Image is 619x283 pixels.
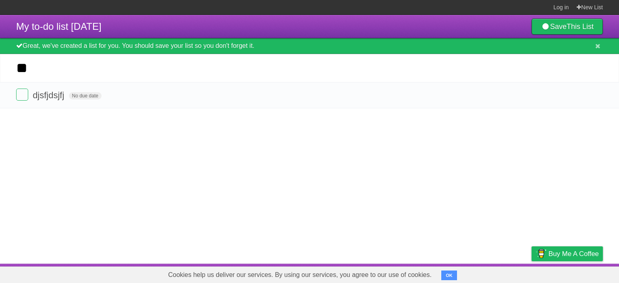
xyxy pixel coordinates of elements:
img: Buy me a coffee [536,247,546,260]
span: djsfjdsjfj [33,90,66,100]
a: Privacy [521,266,542,281]
a: Terms [494,266,511,281]
span: My to-do list [DATE] [16,21,102,32]
a: Buy me a coffee [532,246,603,261]
a: Suggest a feature [552,266,603,281]
span: No due date [69,92,102,99]
a: Developers [451,266,484,281]
a: SaveThis List [532,19,603,35]
button: OK [441,271,457,280]
span: Cookies help us deliver our services. By using our services, you agree to our use of cookies. [160,267,440,283]
b: This List [567,23,594,31]
span: Buy me a coffee [548,247,599,261]
a: About [424,266,441,281]
label: Done [16,89,28,101]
